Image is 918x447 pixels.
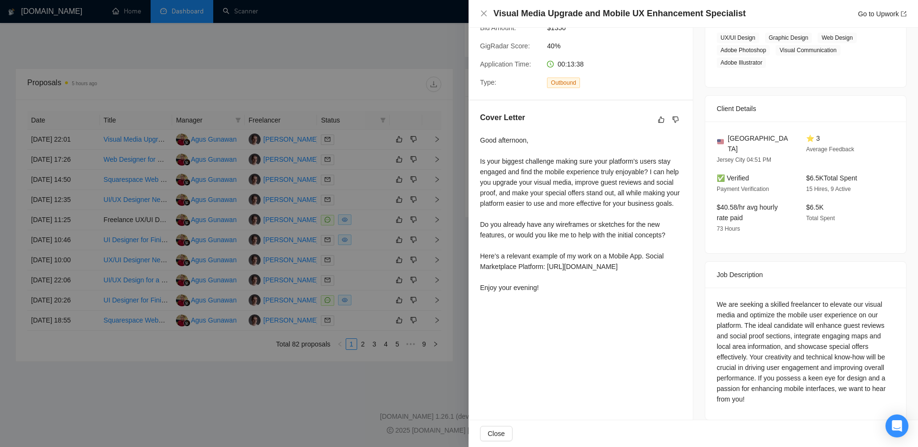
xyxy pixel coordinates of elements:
[480,10,488,18] button: Close
[765,33,812,43] span: Graphic Design
[480,135,681,293] div: Good afternoon, Is your biggest challenge making sure your platform’s users stay engaged and find...
[806,186,851,192] span: 15 Hires, 9 Active
[493,8,746,20] h4: Visual Media Upgrade and Mobile UX Enhancement Specialist
[858,10,907,18] a: Go to Upworkexport
[717,262,895,288] div: Job Description
[670,114,681,125] button: dislike
[885,414,908,437] div: Open Intercom Messenger
[901,11,907,17] span: export
[480,24,516,32] span: Bid Amount:
[488,428,505,439] span: Close
[717,57,766,68] span: Adobe Illustrator
[480,426,513,441] button: Close
[818,33,856,43] span: Web Design
[717,96,895,122] div: Client Details
[480,10,488,17] span: close
[806,134,820,142] span: ⭐ 3
[717,45,770,56] span: Adobe Photoshop
[658,116,665,123] span: like
[717,33,759,43] span: UX/UI Design
[806,203,824,211] span: $6.5K
[776,45,840,56] span: Visual Communication
[717,174,749,182] span: ✅ Verified
[717,299,895,404] div: We are seeking a skilled freelancer to elevate our visual media and optimize the mobile user expe...
[717,186,769,192] span: Payment Verification
[547,78,580,88] span: Outbound
[480,112,525,123] h5: Cover Letter
[547,61,554,67] span: clock-circle
[717,225,740,232] span: 73 Hours
[672,116,679,123] span: dislike
[656,114,667,125] button: like
[547,22,690,33] span: $1350
[806,174,857,182] span: $6.5K Total Spent
[806,146,854,153] span: Average Feedback
[717,203,778,222] span: $40.58/hr avg hourly rate paid
[557,60,584,68] span: 00:13:38
[480,60,531,68] span: Application Time:
[480,42,530,50] span: GigRadar Score:
[806,215,835,222] span: Total Spent
[547,41,690,51] span: 40%
[717,156,771,163] span: Jersey City 04:51 PM
[480,78,496,86] span: Type:
[717,138,724,145] img: 🇺🇸
[728,133,791,154] span: [GEOGRAPHIC_DATA]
